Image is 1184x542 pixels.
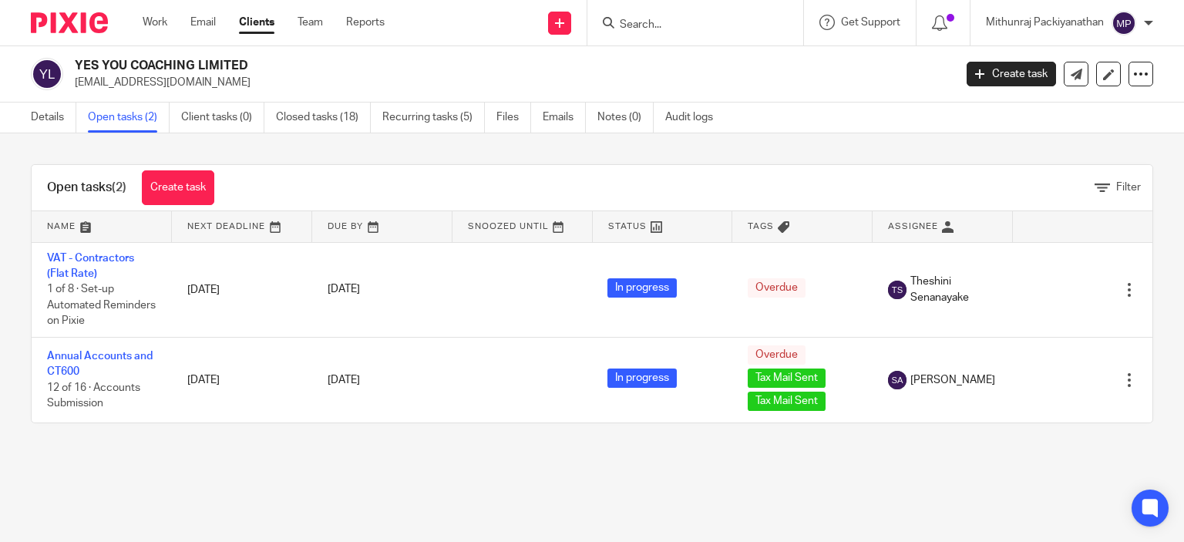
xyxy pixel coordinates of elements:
[298,15,323,30] a: Team
[888,371,906,389] img: svg%3E
[172,337,312,422] td: [DATE]
[47,382,140,409] span: 12 of 16 · Accounts Submission
[346,15,385,30] a: Reports
[665,103,725,133] a: Audit logs
[543,103,586,133] a: Emails
[618,19,757,32] input: Search
[468,222,549,231] span: Snoozed Until
[608,222,647,231] span: Status
[143,15,167,30] a: Work
[986,15,1104,30] p: Mithunraj Packiyanathan
[75,75,943,90] p: [EMAIL_ADDRESS][DOMAIN_NAME]
[607,278,677,298] span: In progress
[607,369,677,388] span: In progress
[47,284,156,326] span: 1 of 8 · Set-up Automated Reminders on Pixie
[967,62,1056,86] a: Create task
[328,375,360,385] span: [DATE]
[748,369,826,388] span: Tax Mail Sent
[748,345,806,365] span: Overdue
[47,253,134,279] a: VAT - Contractors (Flat Rate)
[181,103,264,133] a: Client tasks (0)
[47,180,126,196] h1: Open tasks
[888,281,906,299] img: svg%3E
[31,58,63,90] img: svg%3E
[112,181,126,194] span: (2)
[382,103,485,133] a: Recurring tasks (5)
[31,12,108,33] img: Pixie
[31,103,76,133] a: Details
[1116,182,1141,193] span: Filter
[276,103,371,133] a: Closed tasks (18)
[172,242,312,337] td: [DATE]
[748,278,806,298] span: Overdue
[841,17,900,28] span: Get Support
[239,15,274,30] a: Clients
[748,222,774,231] span: Tags
[910,274,997,305] span: Theshini Senanayake
[75,58,770,74] h2: YES YOU COACHING LIMITED
[47,351,153,377] a: Annual Accounts and CT600
[748,392,826,411] span: Tax Mail Sent
[910,372,995,388] span: [PERSON_NAME]
[328,284,360,295] span: [DATE]
[190,15,216,30] a: Email
[496,103,531,133] a: Files
[1112,11,1136,35] img: svg%3E
[88,103,170,133] a: Open tasks (2)
[597,103,654,133] a: Notes (0)
[142,170,214,205] a: Create task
